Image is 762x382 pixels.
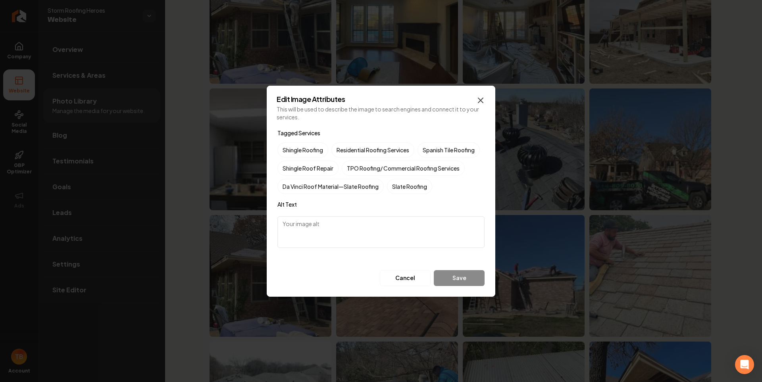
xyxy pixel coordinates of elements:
[277,96,485,103] h2: Edit Image Attributes
[277,105,485,121] p: This will be used to describe the image to search engines and connect it to your services.
[277,161,339,176] label: Shingle Roof Repair
[277,129,320,136] label: Tagged Services
[380,270,431,286] button: Cancel
[387,179,432,194] label: Slate Roofing
[277,179,384,194] label: Da Vinci Roof Material—Slate Roofing
[418,142,480,157] label: Spanish Tile Roofing
[277,142,328,157] label: Shingle Roofing
[277,200,485,208] label: Alt Text
[342,161,465,176] label: TPO Roofing/ Commercial Roofing Services
[331,142,414,157] label: Residential Roofing Services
